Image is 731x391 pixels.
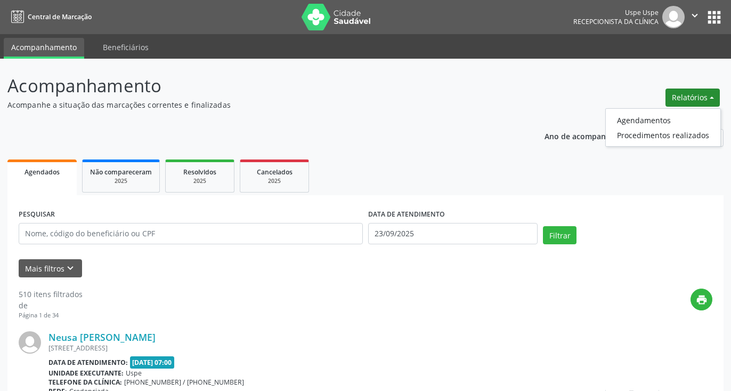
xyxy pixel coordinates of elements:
[248,177,301,185] div: 2025
[95,38,156,57] a: Beneficiários
[662,6,685,28] img: img
[90,167,152,177] span: Não compareceram
[19,223,363,244] input: Nome, código do beneficiário ou CPF
[90,177,152,185] div: 2025
[48,331,156,343] a: Neusa [PERSON_NAME]
[606,127,720,142] a: Procedimentos realizados
[543,226,576,244] button: Filtrar
[7,73,509,99] p: Acompanhamento
[48,378,122,387] b: Telefone da clínica:
[665,89,720,107] button: Relatórios
[19,300,83,311] div: de
[7,99,509,110] p: Acompanhe a situação das marcações correntes e finalizadas
[19,289,83,300] div: 510 itens filtrados
[606,113,720,127] a: Agendamentos
[368,206,445,223] label: DATA DE ATENDIMENTO
[4,38,84,59] a: Acompanhamento
[48,369,124,378] b: Unidade executante:
[19,331,41,354] img: img
[685,6,705,28] button: 
[130,356,175,369] span: [DATE] 07:00
[7,8,92,26] a: Central de Marcação
[257,167,293,177] span: Cancelados
[173,177,226,185] div: 2025
[19,311,83,320] div: Página 1 de 34
[605,108,721,147] ul: Relatórios
[48,358,128,367] b: Data de atendimento:
[691,289,712,310] button: print
[573,17,659,26] span: Recepcionista da clínica
[124,378,244,387] span: [PHONE_NUMBER] / [PHONE_NUMBER]
[28,12,92,21] span: Central de Marcação
[19,206,55,223] label: PESQUISAR
[368,223,538,244] input: Selecione um intervalo
[545,129,639,142] p: Ano de acompanhamento
[48,344,553,353] div: [STREET_ADDRESS]
[705,8,724,27] button: apps
[183,167,216,177] span: Resolvidos
[126,369,142,378] span: Uspe
[64,262,76,274] i: keyboard_arrow_down
[25,167,60,177] span: Agendados
[573,8,659,17] div: Uspe Uspe
[19,259,82,278] button: Mais filtroskeyboard_arrow_down
[689,10,701,21] i: 
[696,294,708,306] i: print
